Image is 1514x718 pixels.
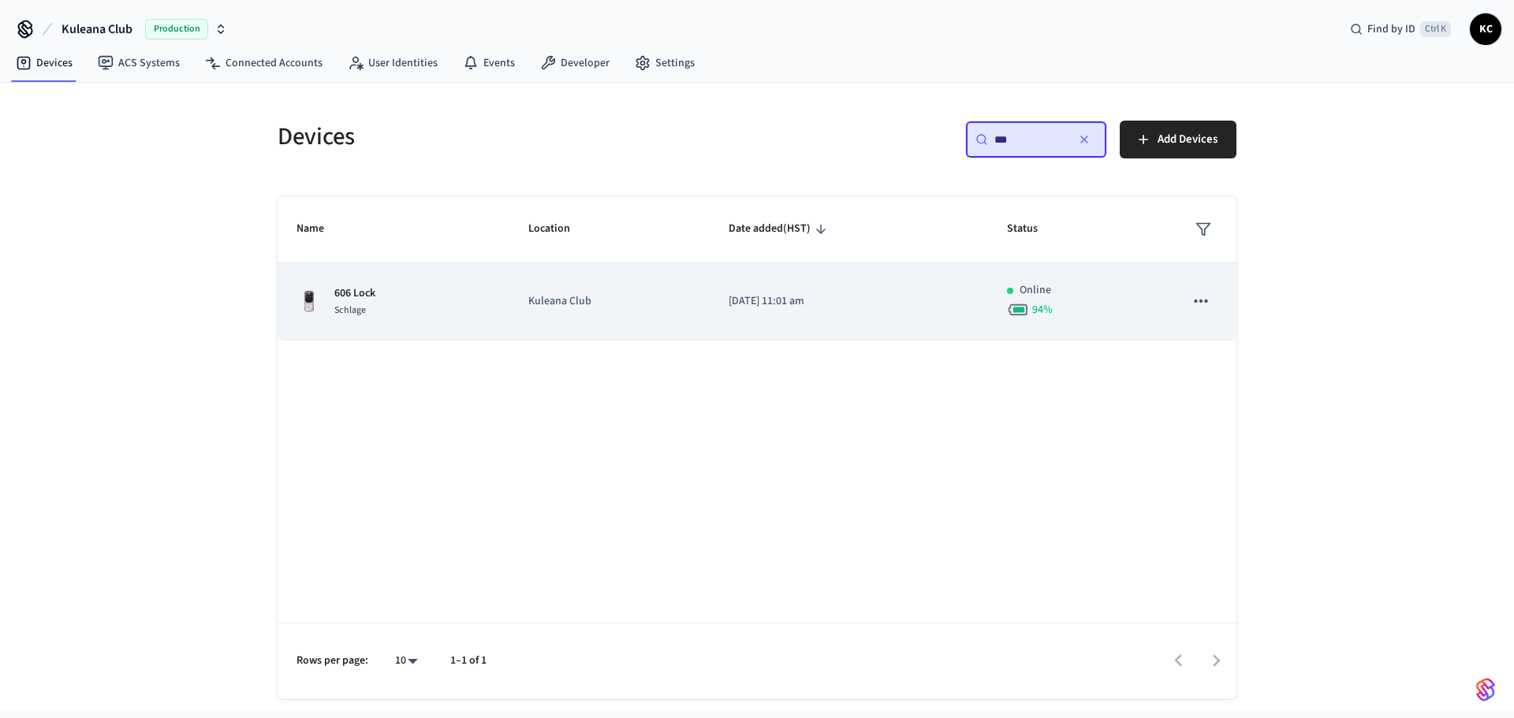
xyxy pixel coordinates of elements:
span: Date added(HST) [729,217,831,241]
div: 10 [387,649,425,672]
div: Find by IDCtrl K [1337,15,1464,43]
p: Rows per page: [296,653,368,669]
a: Settings [622,49,707,77]
span: 94 % [1032,302,1053,318]
p: [DATE] 11:01 am [729,293,969,310]
img: SeamLogoGradient.69752ec5.svg [1476,677,1495,702]
span: Kuleana Club [62,20,132,39]
a: Developer [528,49,622,77]
span: Schlage [334,303,366,317]
a: User Identities [335,49,450,77]
span: KC [1471,15,1500,43]
span: Status [1007,217,1058,241]
img: Yale Assure Touchscreen Wifi Smart Lock, Satin Nickel, Front [296,289,322,314]
a: Devices [3,49,85,77]
span: Find by ID [1367,21,1415,37]
a: Connected Accounts [192,49,335,77]
p: Kuleana Club [528,293,691,310]
p: 606 Lock [334,285,375,302]
a: ACS Systems [85,49,192,77]
p: Online [1020,282,1051,299]
span: Production [145,19,208,39]
button: Add Devices [1120,121,1236,158]
span: Ctrl K [1420,21,1451,37]
p: 1–1 of 1 [450,653,487,669]
span: Add Devices [1158,129,1218,150]
a: Events [450,49,528,77]
h5: Devices [278,121,748,153]
button: KC [1470,13,1501,45]
span: Name [296,217,345,241]
span: Location [528,217,591,241]
table: sticky table [278,196,1236,340]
